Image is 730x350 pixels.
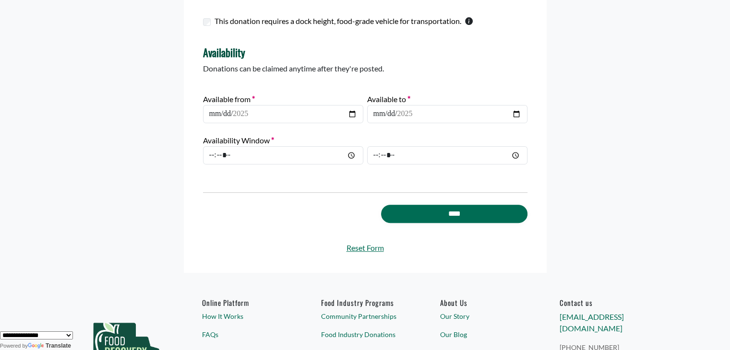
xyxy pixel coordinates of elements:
[559,298,647,307] h6: Contact us
[321,298,409,307] h6: Food Industry Programs
[202,311,290,321] a: How It Works
[28,343,46,350] img: Google Translate
[203,135,274,146] label: Availability Window
[203,242,527,254] a: Reset Form
[440,298,528,307] a: About Us
[321,311,409,321] a: Community Partnerships
[203,93,255,105] label: Available from
[215,15,461,27] label: This donation requires a dock height, food-grade vehicle for transportation.
[440,311,528,321] a: Our Story
[465,17,473,25] svg: This checkbox should only be used by warehouses donating more than one pallet of product.
[203,46,527,58] h4: Availability
[202,298,290,307] h6: Online Platform
[367,93,410,105] label: Available to
[28,342,71,349] a: Translate
[203,63,527,74] p: Donations can be claimed anytime after they're posted.
[559,312,623,333] a: [EMAIL_ADDRESS][DOMAIN_NAME]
